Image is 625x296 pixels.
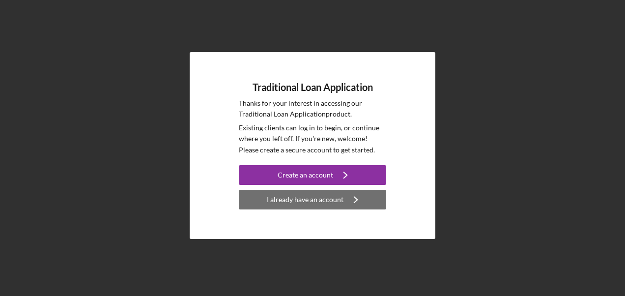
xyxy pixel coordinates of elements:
p: Thanks for your interest in accessing our Traditional Loan Application product. [239,98,386,120]
div: I already have an account [267,190,343,209]
button: I already have an account [239,190,386,209]
a: Create an account [239,165,386,187]
div: Create an account [278,165,333,185]
button: Create an account [239,165,386,185]
p: Existing clients can log in to begin, or continue where you left off. If you're new, welcome! Ple... [239,122,386,155]
h4: Traditional Loan Application [253,82,373,93]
